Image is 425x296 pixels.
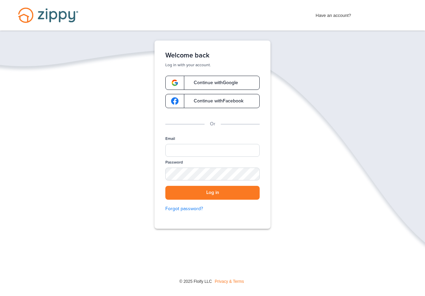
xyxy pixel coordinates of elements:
a: Forgot password? [165,205,260,213]
img: google-logo [171,97,179,105]
a: Privacy & Terms [215,279,244,284]
label: Email [165,136,175,142]
p: Log in with your account. [165,62,260,68]
span: © 2025 Floify LLC [179,279,212,284]
a: google-logoContinue withFacebook [165,94,260,108]
a: google-logoContinue withGoogle [165,76,260,90]
label: Password [165,159,183,165]
span: Continue with Facebook [187,99,243,103]
button: Log in [165,186,260,200]
input: Password [165,168,260,180]
img: google-logo [171,79,179,87]
span: Continue with Google [187,80,238,85]
h1: Welcome back [165,51,260,59]
span: Have an account? [316,8,351,19]
p: Or [210,120,215,128]
input: Email [165,144,260,157]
